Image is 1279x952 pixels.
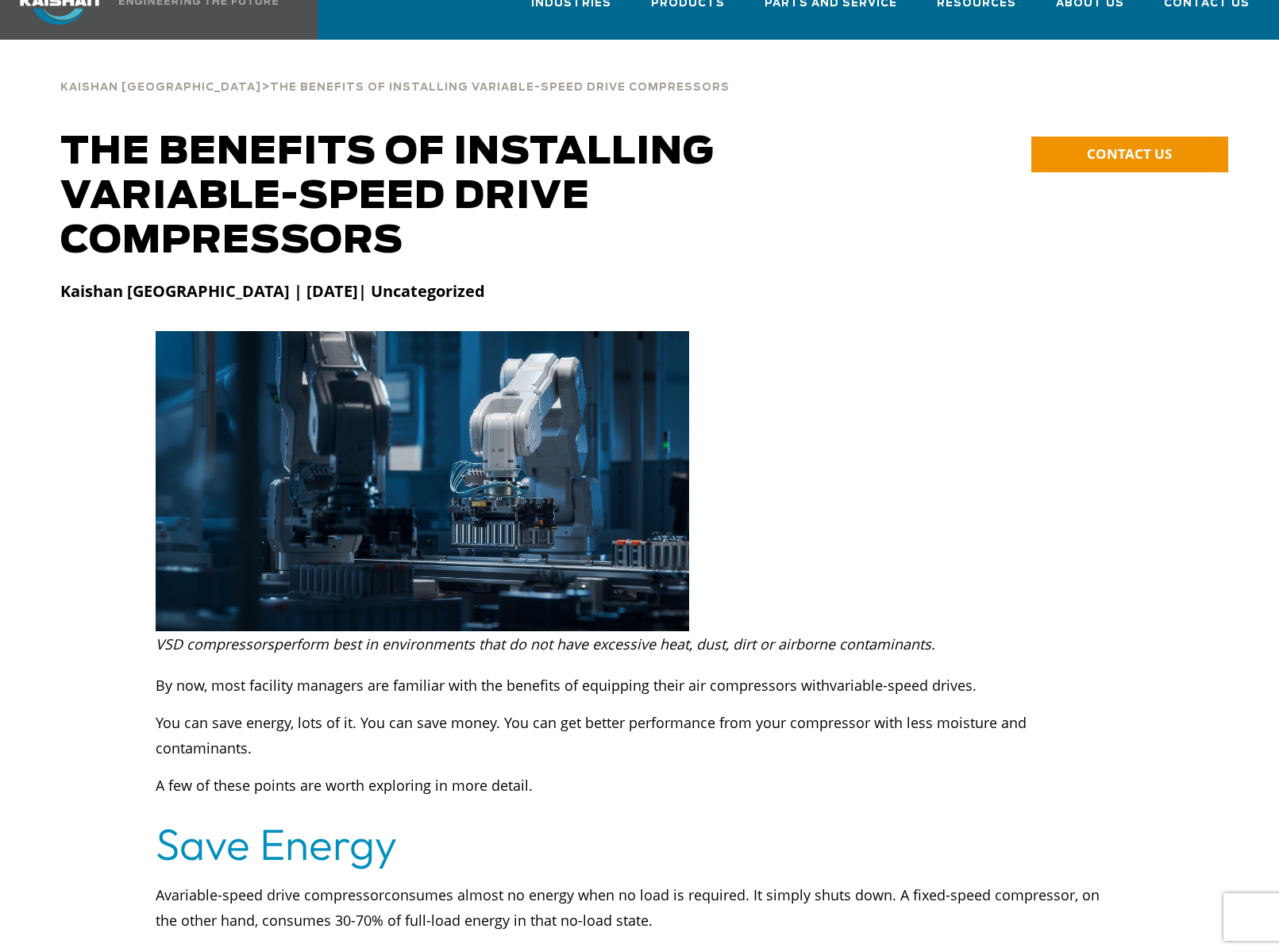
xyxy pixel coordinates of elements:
[60,83,261,93] span: Kaishan [GEOGRAPHIC_DATA]
[156,673,1123,698] p: By now, most facility managers are familiar with the benefits of equipping their air compressors ...
[830,676,973,695] span: variable-speed drives
[1031,137,1228,172] a: CONTACT US
[156,882,1123,933] p: A consumes almost no energy when no load is required. It simply shuts down. A fixed-speed compres...
[156,773,1123,798] p: A few of these points are worth exploring in more detail.
[156,634,274,653] i: VSD compressors
[60,64,730,100] div: >
[274,634,935,653] i: perform best in environments that do not have excessive heat, dust, dirt or airborne contaminants.
[156,822,1123,866] h2: Save Energy
[60,280,485,302] strong: Kaishan [GEOGRAPHIC_DATA] | [DATE]| Uncategorized
[1087,145,1172,163] span: CONTACT US
[156,710,1123,761] p: You can save energy, lots of it. You can save money. You can get better performance from your com...
[60,130,924,264] h1: The Benefits of Installing Variable-Speed Drive Compressors
[270,83,730,93] span: The Benefits of Installing Variable-Speed Drive Compressors
[270,79,730,94] a: The Benefits of Installing Variable-Speed Drive Compressors
[60,79,261,94] a: Kaishan [GEOGRAPHIC_DATA]
[164,885,384,904] span: variable-speed drive compressor
[156,331,688,631] img: factory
